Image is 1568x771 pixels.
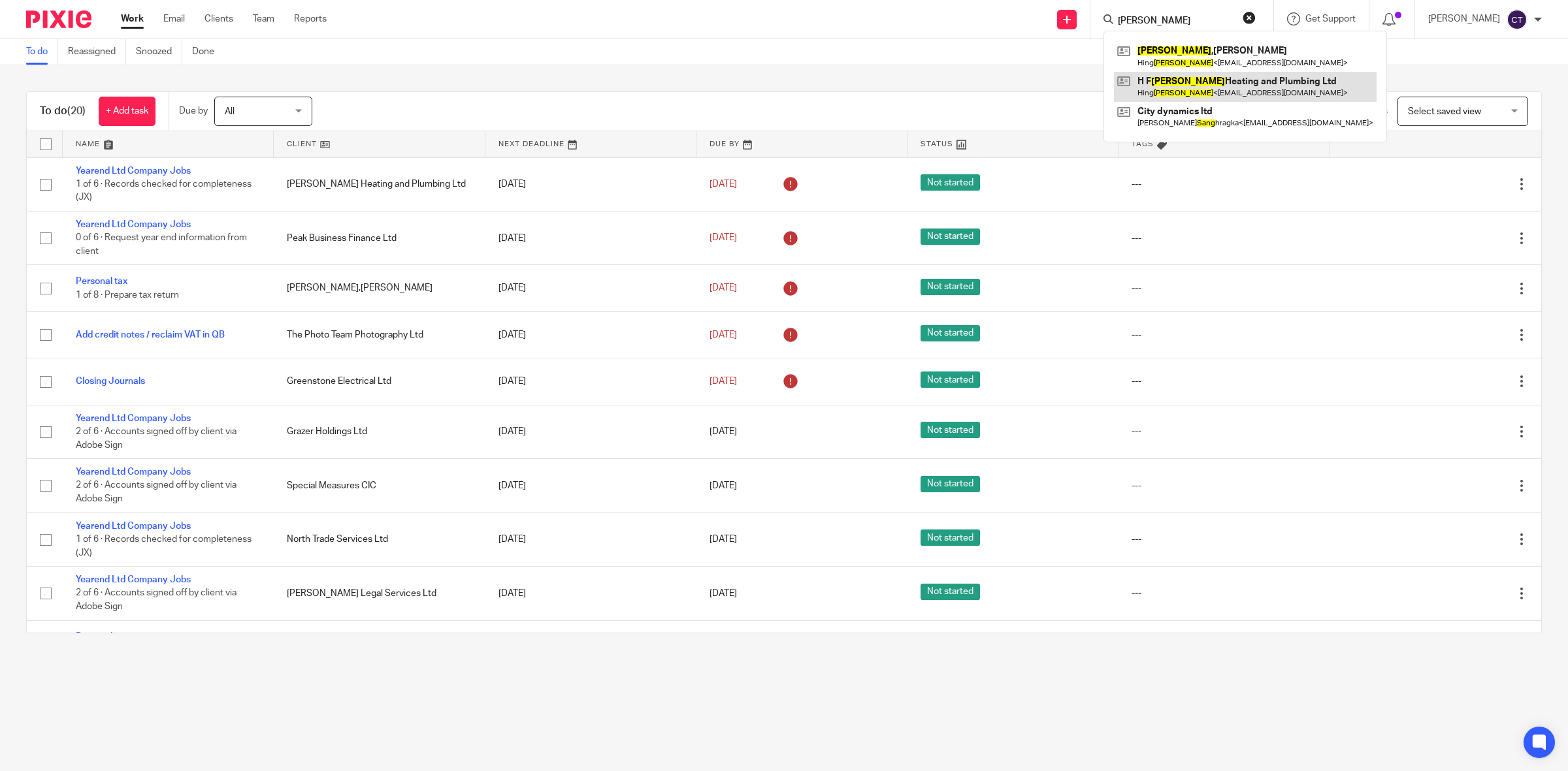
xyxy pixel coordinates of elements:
a: Yearend Ltd Company Jobs [76,414,191,423]
td: Grazer Holdings Ltd [274,405,485,458]
span: Not started [921,325,980,341]
div: --- [1132,375,1316,388]
div: --- [1132,178,1316,191]
span: (20) [67,106,86,116]
span: All [225,107,235,116]
td: [DATE] [485,459,696,512]
div: --- [1132,425,1316,438]
td: [PERSON_NAME] Heating and Plumbing Ltd [274,157,485,211]
a: Personal tax [76,277,127,286]
td: Special Measures CIC [274,459,485,512]
span: [DATE] [710,377,737,386]
span: 1 of 8 · Prepare tax return [76,291,179,300]
span: Get Support [1305,14,1356,24]
a: Yearend Ltd Company Jobs [76,220,191,229]
a: Yearend Ltd Company Jobs [76,522,191,531]
input: Search [1117,16,1234,27]
td: [DATE] [485,567,696,620]
span: [DATE] [710,283,737,292]
span: [DATE] [710,535,737,544]
a: Reassigned [68,39,126,65]
a: Reports [294,12,327,25]
td: [DATE] [485,620,696,667]
a: To do [26,39,58,65]
td: [PERSON_NAME] Legal Services Ltd [274,567,485,620]
a: Closing Journals [76,377,145,386]
a: + Add task [99,97,155,126]
a: Email [163,12,185,25]
td: [DATE] [485,358,696,405]
span: Not started [921,174,980,191]
span: [DATE] [710,330,737,339]
div: --- [1132,479,1316,492]
img: svg%3E [1507,9,1527,30]
span: [DATE] [710,481,737,490]
span: [DATE] [710,427,737,436]
a: Yearend Ltd Company Jobs [76,575,191,584]
p: Due by [179,104,208,118]
span: Not started [921,371,980,388]
a: Team [253,12,274,25]
span: Not started [921,228,980,245]
span: Not started [921,279,980,295]
span: 0 of 6 · Request year end information from client [76,234,247,257]
p: [PERSON_NAME] [1428,12,1500,25]
td: [DATE] [485,157,696,211]
div: --- [1132,232,1316,245]
a: Personal tax [76,632,127,641]
span: [DATE] [710,180,737,189]
span: 2 of 6 · Accounts signed off by client via Adobe Sign [76,481,237,504]
span: 1 of 6 · Records checked for completeness (JX) [76,180,252,202]
div: --- [1132,533,1316,546]
a: Yearend Ltd Company Jobs [76,467,191,477]
a: Snoozed [136,39,182,65]
td: [DATE] [485,265,696,311]
h1: To do [40,104,86,118]
button: Clear [1243,11,1256,24]
td: North Trade Services Ltd [274,512,485,566]
div: --- [1132,281,1316,294]
td: Greenstone Electrical Ltd [274,358,485,405]
td: [DATE] [485,211,696,264]
span: Tags [1132,140,1154,148]
a: Add credit notes / reclaim VAT in QB [76,330,225,339]
td: Peak Business Finance Ltd [274,211,485,264]
img: Pixie [26,10,91,28]
td: [DATE] [485,405,696,458]
span: 2 of 6 · Accounts signed off by client via Adobe Sign [76,427,237,450]
a: Work [121,12,144,25]
a: Yearend Ltd Company Jobs [76,166,191,176]
div: --- [1132,587,1316,600]
span: Not started [921,476,980,492]
span: 2 of 6 · Accounts signed off by client via Adobe Sign [76,589,237,612]
span: Not started [921,422,980,438]
a: Clients [204,12,233,25]
a: Done [192,39,224,65]
div: --- [1132,328,1316,341]
span: [DATE] [710,589,737,598]
span: 1 of 6 · Records checked for completeness (JX) [76,535,252,558]
td: [DATE] [485,311,696,358]
span: Not started [921,529,980,546]
td: [DATE] [485,512,696,566]
td: The Photo Team Photography Ltd [274,311,485,358]
span: Not started [921,584,980,600]
td: [PERSON_NAME] [PERSON_NAME] [274,620,485,667]
td: [PERSON_NAME],[PERSON_NAME] [274,265,485,311]
span: [DATE] [710,234,737,243]
span: Select saved view [1408,107,1481,116]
